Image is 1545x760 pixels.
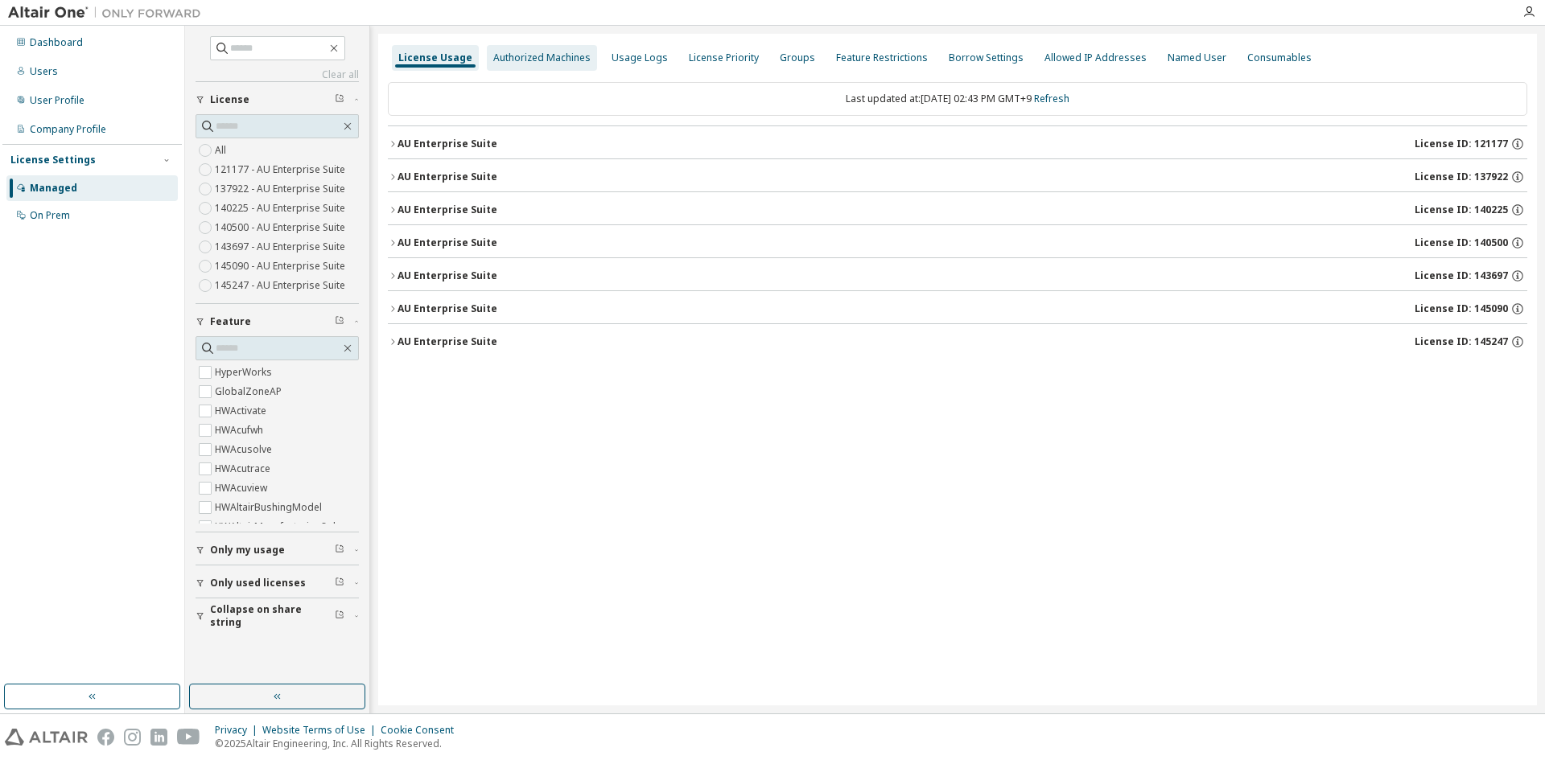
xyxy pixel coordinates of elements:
div: AU Enterprise Suite [398,203,497,216]
a: Refresh [1034,92,1069,105]
button: AU Enterprise SuiteLicense ID: 145247 [388,324,1527,359]
img: linkedin.svg [150,729,167,746]
button: AU Enterprise SuiteLicense ID: 137922 [388,159,1527,195]
span: Collapse on share string [210,603,335,629]
span: Clear filter [335,544,344,557]
img: facebook.svg [97,729,114,746]
span: License ID: 140500 [1415,236,1508,249]
div: Consumables [1247,51,1312,64]
span: License ID: 140225 [1415,203,1508,216]
div: AU Enterprise Suite [398,302,497,315]
div: License Settings [10,154,96,166]
label: HWAcuview [215,479,270,498]
div: Website Terms of Use [262,724,381,737]
img: Altair One [8,5,209,21]
div: AU Enterprise Suite [398,335,497,348]
img: instagram.svg [124,729,141,746]
div: AU Enterprise Suite [398,138,497,150]
label: 143697 - AU Enterprise Suite [215,237,348,257]
button: AU Enterprise SuiteLicense ID: 145090 [388,291,1527,327]
button: AU Enterprise SuiteLicense ID: 140225 [388,192,1527,228]
div: User Profile [30,94,84,107]
span: Only used licenses [210,577,306,590]
button: AU Enterprise SuiteLicense ID: 143697 [388,258,1527,294]
div: Last updated at: [DATE] 02:43 PM GMT+9 [388,82,1527,116]
span: Clear filter [335,315,344,328]
span: Clear filter [335,93,344,106]
button: Only used licenses [196,565,359,601]
p: © 2025 Altair Engineering, Inc. All Rights Reserved. [215,737,463,750]
label: HWAltairBushingModel [215,498,325,517]
button: AU Enterprise SuiteLicense ID: 140500 [388,225,1527,261]
div: Usage Logs [612,51,668,64]
button: Feature [196,304,359,339]
div: Managed [30,182,77,195]
img: youtube.svg [177,729,200,746]
label: 145090 - AU Enterprise Suite [215,257,348,276]
div: Borrow Settings [949,51,1024,64]
span: License ID: 145247 [1415,335,1508,348]
div: Authorized Machines [493,51,591,64]
label: HWAcufwh [215,421,266,440]
div: Dashboard [30,36,83,49]
span: License ID: 137922 [1415,170,1508,183]
div: AU Enterprise Suite [398,236,497,249]
button: Collapse on share string [196,598,359,634]
img: altair_logo.svg [5,729,88,746]
div: AU Enterprise Suite [398,170,497,183]
label: 140225 - AU Enterprise Suite [215,199,348,218]
div: Users [30,65,58,78]
label: HWAcusolve [215,440,275,459]
span: License ID: 121177 [1415,138,1508,150]
div: Feature Restrictions [836,51,928,64]
span: License ID: 145090 [1415,302,1508,315]
div: Cookie Consent [381,724,463,737]
label: All [215,141,229,160]
label: 145247 - AU Enterprise Suite [215,276,348,295]
div: On Prem [30,209,70,222]
label: HWAcutrace [215,459,274,479]
span: Clear filter [335,577,344,590]
div: Privacy [215,724,262,737]
label: GlobalZoneAP [215,382,285,401]
div: AU Enterprise Suite [398,269,497,282]
label: HWAltairManufacturingSolver [215,517,353,536]
a: Clear all [196,68,359,81]
label: HyperWorks [215,363,275,382]
div: Allowed IP Addresses [1044,51,1147,64]
div: Company Profile [30,123,106,136]
span: License ID: 143697 [1415,269,1508,282]
span: Only my usage [210,544,285,557]
button: AU Enterprise SuiteLicense ID: 121177 [388,126,1527,162]
label: 121177 - AU Enterprise Suite [215,160,348,179]
label: HWActivate [215,401,270,421]
div: License Usage [398,51,472,64]
div: Named User [1168,51,1226,64]
span: Feature [210,315,251,328]
button: License [196,82,359,117]
div: Groups [780,51,815,64]
span: Clear filter [335,610,344,622]
button: Only my usage [196,532,359,568]
div: License Priority [689,51,759,64]
label: 140500 - AU Enterprise Suite [215,218,348,237]
label: 137922 - AU Enterprise Suite [215,179,348,199]
span: License [210,93,249,106]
